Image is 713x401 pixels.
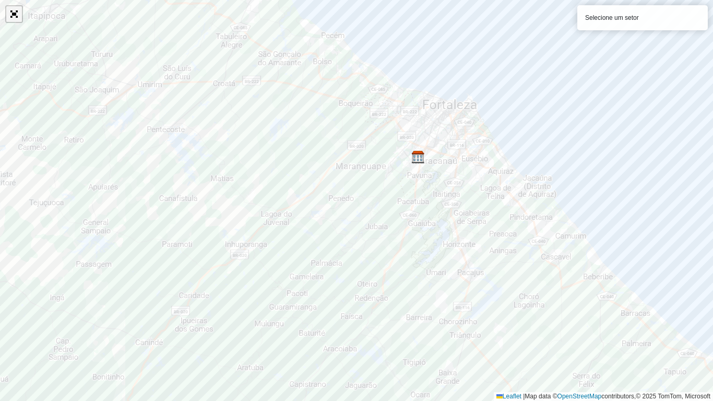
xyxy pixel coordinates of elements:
[6,6,22,22] a: Abrir mapa em tela cheia
[496,393,521,400] a: Leaflet
[557,393,602,400] a: OpenStreetMap
[523,393,525,400] span: |
[577,5,708,30] div: Selecione um setor
[494,392,713,401] div: Map data © contributors,© 2025 TomTom, Microsoft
